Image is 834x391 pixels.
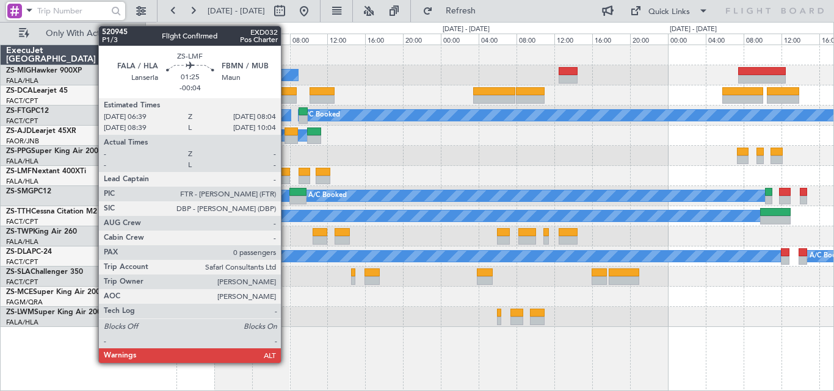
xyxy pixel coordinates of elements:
[302,106,340,124] div: A/C Booked
[6,107,49,115] a: ZS-FTGPC12
[781,34,819,45] div: 12:00
[252,34,290,45] div: 04:00
[6,188,34,195] span: ZS-SMG
[6,289,33,296] span: ZS-MCE
[6,87,33,95] span: ZS-DCA
[744,34,781,45] div: 08:00
[6,67,31,74] span: ZS-MIG
[6,228,77,235] a: ZS-TWPKing Air 260
[214,34,252,45] div: 00:00
[13,24,132,43] button: Only With Activity
[32,29,129,38] span: Only With Activity
[6,157,38,166] a: FALA/HLA
[6,248,32,256] span: ZS-DLA
[6,257,38,267] a: FACT/CPT
[6,148,98,155] a: ZS-PPGSuper King Air 200
[6,268,83,276] a: ZS-SLAChallenger 350
[630,34,668,45] div: 20:00
[592,34,630,45] div: 16:00
[6,127,32,135] span: ZS-AJD
[479,34,517,45] div: 04:00
[290,34,328,45] div: 08:00
[139,34,176,45] div: 16:00
[327,34,365,45] div: 12:00
[6,87,68,95] a: ZS-DCALearjet 45
[648,6,690,18] div: Quick Links
[403,34,441,45] div: 20:00
[6,96,38,106] a: FACT/CPT
[6,298,43,307] a: FAGM/QRA
[624,1,714,21] button: Quick Links
[6,237,38,246] a: FALA/HLA
[6,177,38,186] a: FALA/HLA
[365,34,403,45] div: 16:00
[6,278,38,287] a: FACT/CPT
[668,34,706,45] div: 00:00
[6,137,39,146] a: FAOR/JNB
[216,24,263,35] div: [DATE] - [DATE]
[417,1,490,21] button: Refresh
[6,268,31,276] span: ZS-SLA
[517,34,554,45] div: 08:00
[6,309,101,316] a: ZS-LWMSuper King Air 200
[37,2,107,20] input: Trip Number
[176,34,214,45] div: 20:00
[6,148,31,155] span: ZS-PPG
[6,127,76,135] a: ZS-AJDLearjet 45XR
[148,24,195,35] div: [DATE] - [DATE]
[6,208,31,215] span: ZS-TTH
[6,168,86,175] a: ZS-LMFNextant 400XTi
[441,34,479,45] div: 00:00
[6,228,33,235] span: ZS-TWP
[6,168,32,175] span: ZS-LMF
[435,7,487,15] span: Refresh
[6,67,82,74] a: ZS-MIGHawker 900XP
[670,24,717,35] div: [DATE] - [DATE]
[308,187,347,205] div: A/C Booked
[6,318,38,327] a: FALA/HLA
[6,107,31,115] span: ZS-FTG
[6,76,38,85] a: FALA/HLA
[443,24,490,35] div: [DATE] - [DATE]
[6,309,34,316] span: ZS-LWM
[706,34,744,45] div: 04:00
[208,5,265,16] span: [DATE] - [DATE]
[6,188,51,195] a: ZS-SMGPC12
[6,289,100,296] a: ZS-MCESuper King Air 200
[6,248,52,256] a: ZS-DLAPC-24
[6,208,97,215] a: ZS-TTHCessna Citation M2
[6,117,38,126] a: FACT/CPT
[6,217,38,226] a: FACT/CPT
[554,34,592,45] div: 12:00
